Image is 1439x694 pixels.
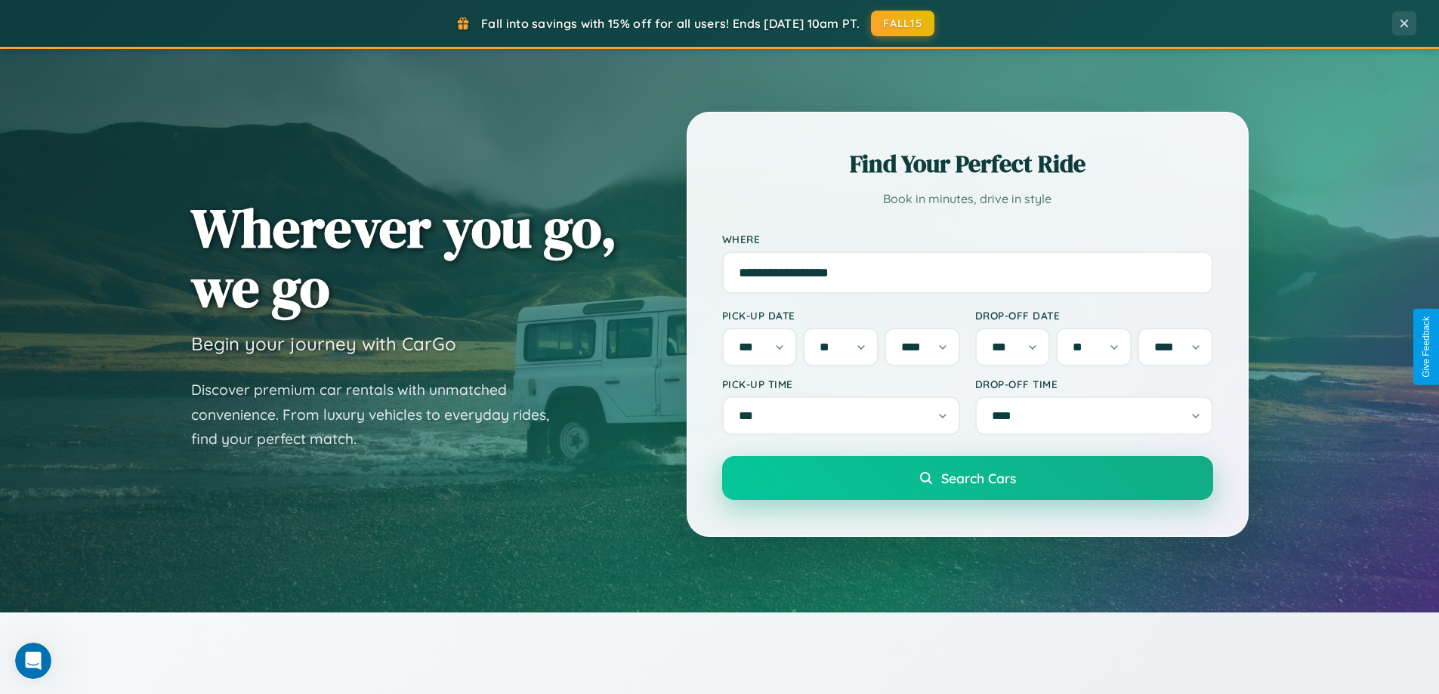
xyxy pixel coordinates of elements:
label: Pick-up Time [722,378,960,390]
div: Give Feedback [1421,316,1431,378]
span: Search Cars [941,470,1016,486]
label: Drop-off Time [975,378,1213,390]
label: Drop-off Date [975,309,1213,322]
button: Search Cars [722,456,1213,500]
label: Pick-up Date [722,309,960,322]
p: Book in minutes, drive in style [722,188,1213,210]
h2: Find Your Perfect Ride [722,147,1213,180]
button: FALL15 [871,11,934,36]
iframe: Intercom live chat [15,643,51,679]
label: Where [722,233,1213,245]
h1: Wherever you go, we go [191,198,617,317]
h3: Begin your journey with CarGo [191,332,456,355]
span: Fall into savings with 15% off for all users! Ends [DATE] 10am PT. [481,16,860,31]
p: Discover premium car rentals with unmatched convenience. From luxury vehicles to everyday rides, ... [191,378,569,452]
